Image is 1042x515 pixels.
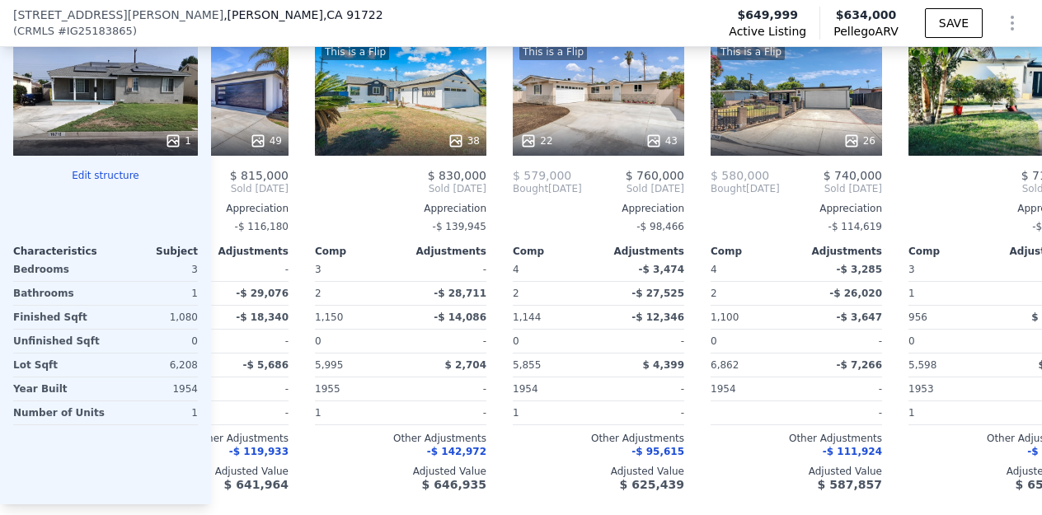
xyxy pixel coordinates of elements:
span: 6,862 [711,359,739,371]
div: This is a Flip [717,44,785,60]
div: - [602,401,684,424]
span: -$ 27,525 [631,288,684,299]
div: - [602,377,684,400]
div: Characteristics [13,245,106,258]
div: Adjusted Value [513,465,684,478]
div: Other Adjustments [711,432,882,445]
div: - [800,401,882,424]
span: -$ 3,474 [639,264,684,275]
div: Appreciation [315,202,486,215]
span: $ 625,439 [620,478,684,491]
div: Comp [513,245,598,258]
span: Pellego ARV [833,23,899,40]
span: -$ 142,972 [427,446,486,457]
span: Sold [DATE] [780,182,882,195]
span: -$ 111,924 [823,446,882,457]
span: $ 641,964 [224,478,289,491]
span: 0 [513,335,519,347]
div: Other Adjustments [513,432,684,445]
span: Active Listing [729,23,806,40]
div: 2 [315,282,397,305]
button: Show Options [996,7,1029,40]
div: 1 [513,401,595,424]
span: -$ 95,615 [631,446,684,457]
span: -$ 28,711 [434,288,486,299]
div: Unfinished Sqft [13,330,102,353]
div: 1954 [513,377,595,400]
span: Sold [DATE] [315,182,486,195]
span: -$ 114,619 [828,221,882,232]
span: $ 587,857 [818,478,882,491]
span: 0 [908,335,915,347]
span: $649,999 [738,7,799,23]
span: [STREET_ADDRESS][PERSON_NAME] [13,7,223,23]
span: CRMLS [17,23,54,40]
div: Comp [908,245,994,258]
div: Subject [106,245,198,258]
div: 22 [520,133,552,149]
span: Bought [711,182,746,195]
div: 38 [448,133,480,149]
div: 26 [843,133,875,149]
div: 0 [109,330,198,353]
div: Adjustments [401,245,486,258]
span: 0 [315,335,322,347]
div: Adjusted Value [315,465,486,478]
div: 1 [111,401,198,424]
div: - [206,401,289,424]
div: 1 [315,401,397,424]
div: 3 [109,258,198,281]
div: 1 [165,133,191,149]
div: 1953 [908,377,991,400]
span: $ 4,399 [643,359,684,371]
span: # IG25183865 [58,23,133,40]
span: , [PERSON_NAME] [223,7,383,23]
div: Bedrooms [13,258,102,281]
span: 4 [711,264,717,275]
span: -$ 26,020 [829,288,882,299]
div: Comp [711,245,796,258]
button: Edit structure [13,169,198,182]
div: This is a Flip [322,44,389,60]
span: 1,150 [315,311,343,323]
span: $ 2,704 [445,359,486,371]
span: $ 579,000 [513,169,571,182]
div: 6,208 [109,353,198,377]
div: - [206,377,289,400]
div: Year Built [13,377,102,400]
div: Number of Units [13,401,105,424]
div: - [404,258,486,281]
div: - [800,377,882,400]
span: 3 [315,264,322,275]
div: 2 [513,282,595,305]
div: Other Adjustments [315,432,486,445]
div: 1954 [109,377,198,400]
div: - [602,330,684,353]
div: Appreciation [711,202,882,215]
div: 43 [645,133,678,149]
span: 5,598 [908,359,936,371]
span: -$ 29,076 [236,288,289,299]
div: [DATE] [513,182,582,195]
span: $634,000 [836,8,897,21]
span: Bought [513,182,548,195]
span: 1,100 [711,311,739,323]
span: 5,855 [513,359,541,371]
span: $ 815,000 [230,169,289,182]
span: -$ 116,180 [235,221,289,232]
div: This is a Flip [519,44,587,60]
div: Adjustments [796,245,882,258]
div: 1955 [315,377,397,400]
span: $ 580,000 [711,169,769,182]
div: Appreciation [513,202,684,215]
div: - [404,377,486,400]
div: Adjustments [598,245,684,258]
div: 1 [908,401,991,424]
span: -$ 119,933 [229,446,289,457]
span: -$ 3,285 [837,264,882,275]
div: Adjusted Value [711,465,882,478]
span: $ 830,000 [428,169,486,182]
div: ( ) [13,23,137,40]
span: -$ 18,340 [236,311,289,323]
div: 1 [109,282,198,305]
